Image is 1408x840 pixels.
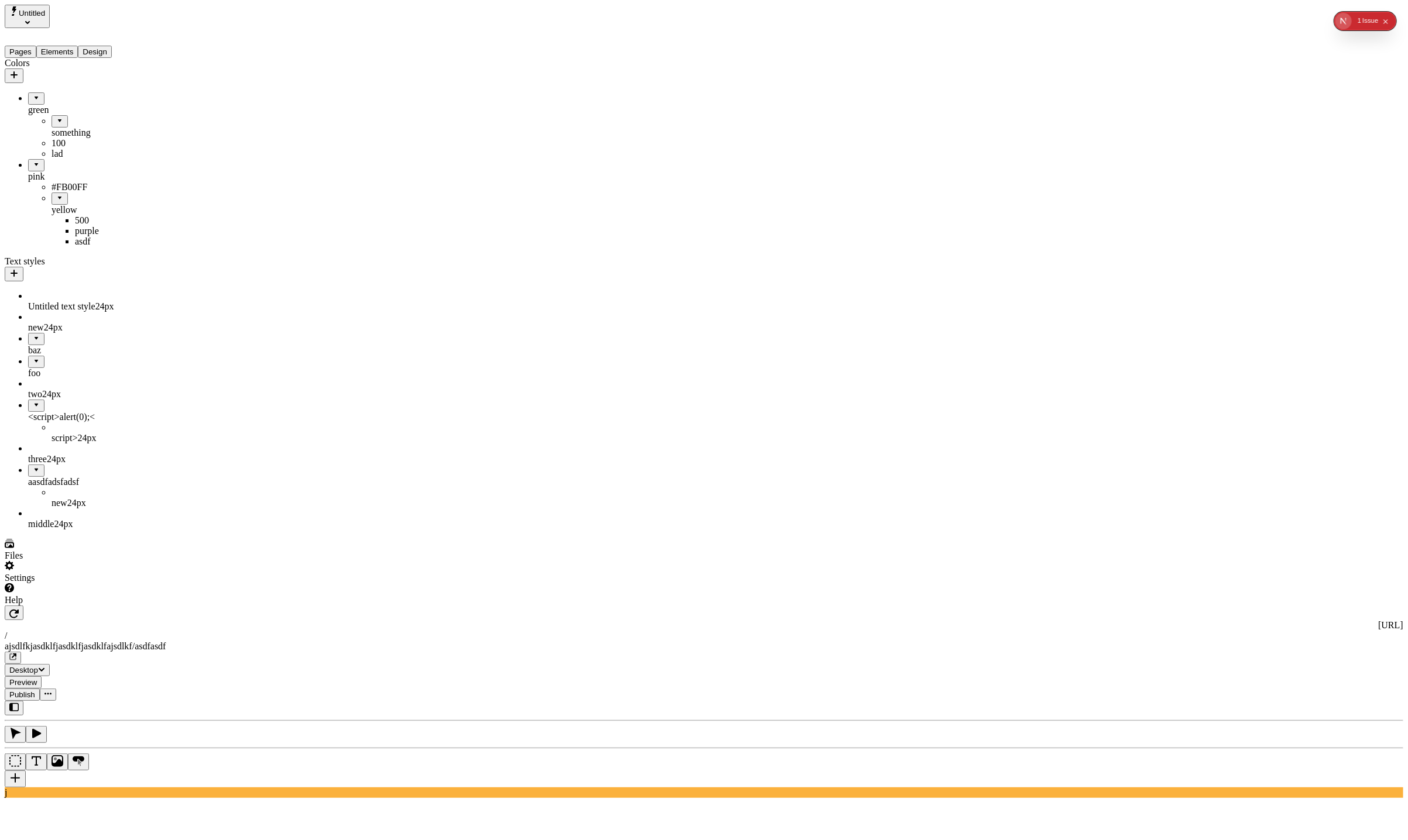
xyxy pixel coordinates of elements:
span: Desktop [9,666,38,674]
div: foo [28,368,145,378]
div: something [52,128,145,138]
div: ajsdlfkjasdklfjasdklfjasdklfajsdlkf/asdfasdf [5,641,1403,652]
div: new [28,322,145,333]
div: 500 [75,215,145,226]
div: Text styles [5,256,145,267]
div: aasdfadsfadsf [28,477,145,487]
span: 24 px [44,322,63,332]
div: yellow [52,205,145,215]
button: Preview [5,676,42,688]
button: Pages [5,46,36,58]
div: Settings [5,573,145,583]
div: j [5,787,1403,798]
div: middle [28,519,145,529]
div: [URL] [5,620,1403,631]
div: Files [5,550,145,561]
button: Desktop [5,664,50,676]
div: / [5,631,1403,641]
div: three [28,454,145,464]
button: Design [78,46,112,58]
span: 24 px [47,454,66,464]
div: 100 [52,138,145,149]
button: Publish [5,688,40,701]
div: new [52,498,145,508]
span: 24 px [78,433,97,443]
div: Colors [5,58,145,68]
span: 24 px [67,498,86,508]
div: baz [28,345,145,356]
span: Untitled [19,9,45,18]
div: lad [52,149,145,159]
span: 24 px [54,519,73,529]
div: purple [75,226,145,236]
button: Box [5,753,26,770]
button: Button [68,753,89,770]
button: Text [26,753,47,770]
div: pink [28,171,145,182]
p: Cookie Test Route [5,9,171,20]
div: #FB00FF [52,182,145,192]
span: Publish [9,690,35,699]
button: Select site [5,5,50,28]
div: green [28,105,145,115]
button: Image [47,753,68,770]
div: asdf [75,236,145,247]
div: <script>alert(0);< [28,412,145,422]
button: Elements [36,46,78,58]
div: Help [5,595,145,605]
span: 24 px [42,389,61,399]
div: Untitled text style [28,301,145,312]
div: script> [52,433,145,443]
span: Preview [9,678,37,687]
div: two [28,389,145,400]
span: 24 px [95,301,114,311]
